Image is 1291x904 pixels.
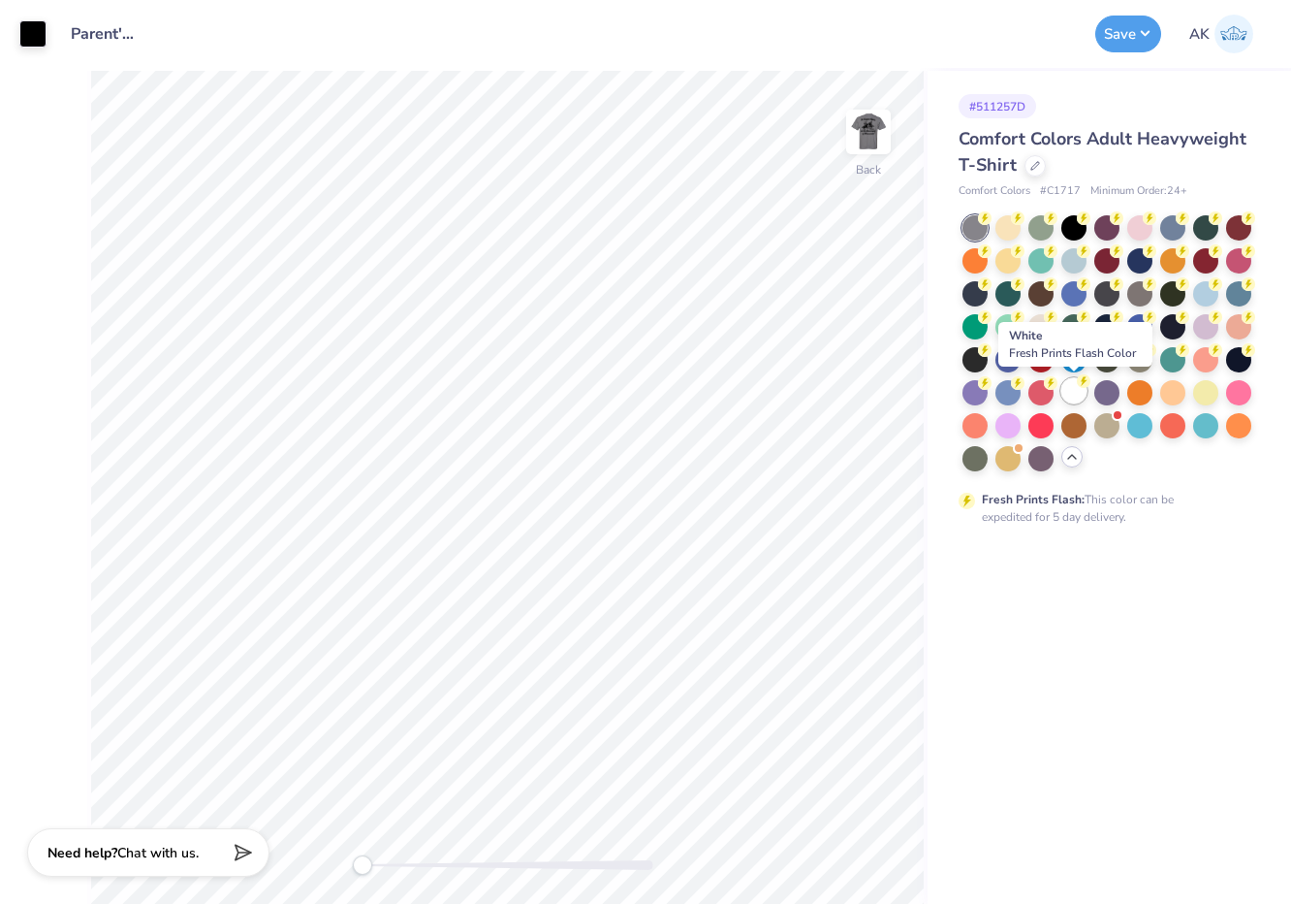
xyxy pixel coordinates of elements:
[1090,183,1187,200] span: Minimum Order: 24 +
[959,127,1246,177] span: Comfort Colors Adult Heavyweight T-Shirt
[1009,345,1136,361] span: Fresh Prints Flash Color
[117,844,199,862] span: Chat with us.
[1181,15,1262,53] a: AK
[1189,23,1210,46] span: AK
[47,844,117,862] strong: Need help?
[959,183,1030,200] span: Comfort Colors
[982,491,1220,526] div: This color can be expedited for 5 day delivery.
[353,856,372,875] div: Accessibility label
[982,492,1085,507] strong: Fresh Prints Flash:
[1040,183,1081,200] span: # C1717
[998,322,1152,367] div: White
[959,94,1036,118] div: # 511257D
[56,15,151,53] input: Untitled Design
[1214,15,1253,53] img: Ava Klick
[1095,16,1161,52] button: Save
[856,161,881,178] div: Back
[849,113,888,151] img: Back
